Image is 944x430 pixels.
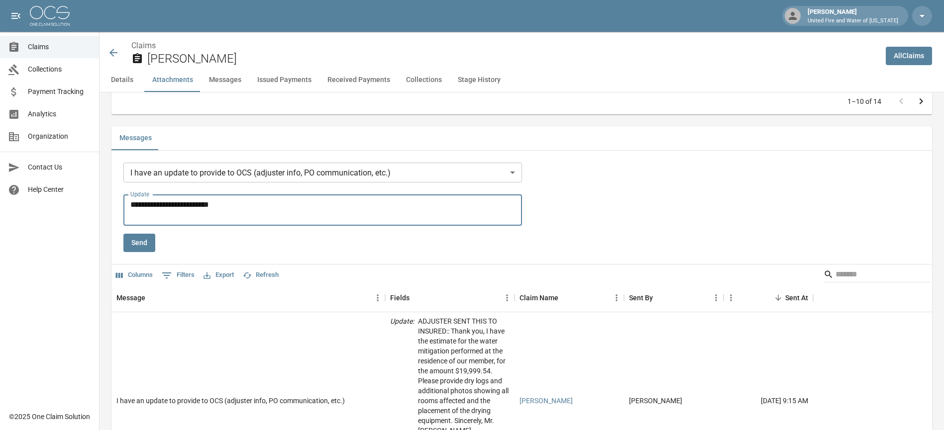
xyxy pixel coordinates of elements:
[100,68,144,92] button: Details
[111,126,932,150] div: related-list tabs
[847,96,881,106] p: 1–10 of 14
[609,290,624,305] button: Menu
[520,396,573,406] a: [PERSON_NAME]
[201,68,249,92] button: Messages
[450,68,509,92] button: Stage History
[30,6,70,26] img: ocs-logo-white-transparent.png
[111,284,385,312] div: Message
[724,290,738,305] button: Menu
[808,17,898,25] p: United Fire and Water of [US_STATE]
[824,266,930,284] div: Search
[410,291,423,305] button: Sort
[886,47,932,65] a: AllClaims
[201,267,236,283] button: Export
[653,291,667,305] button: Sort
[159,267,197,283] button: Show filters
[804,7,902,25] div: [PERSON_NAME]
[116,284,145,312] div: Message
[100,68,944,92] div: anchor tabs
[9,412,90,422] div: © 2025 One Claim Solution
[249,68,319,92] button: Issued Payments
[785,284,808,312] div: Sent At
[131,41,156,50] a: Claims
[558,291,572,305] button: Sort
[145,291,159,305] button: Sort
[28,109,91,119] span: Analytics
[520,284,558,312] div: Claim Name
[28,86,91,97] span: Payment Tracking
[629,284,653,312] div: Sent By
[28,64,91,75] span: Collections
[398,68,450,92] button: Collections
[28,162,91,172] span: Contact Us
[390,284,410,312] div: Fields
[385,284,515,312] div: Fields
[130,190,149,198] label: Update
[116,396,345,406] div: I have an update to provide to OCS (adjuster info, PO communication, etc.)
[624,284,724,312] div: Sent By
[147,52,878,66] h2: [PERSON_NAME]
[240,267,281,283] button: Refresh
[911,91,931,111] button: Go to next page
[28,184,91,195] span: Help Center
[144,68,201,92] button: Attachments
[515,284,624,312] div: Claim Name
[319,68,398,92] button: Received Payments
[500,290,515,305] button: Menu
[111,126,160,150] button: Messages
[28,42,91,52] span: Claims
[123,234,155,252] button: Send
[771,291,785,305] button: Sort
[370,290,385,305] button: Menu
[131,40,878,52] nav: breadcrumb
[6,6,26,26] button: open drawer
[724,284,813,312] div: Sent At
[709,290,724,305] button: Menu
[113,267,155,283] button: Select columns
[28,131,91,142] span: Organization
[123,163,522,182] div: I have an update to provide to OCS (adjuster info, PO communication, etc.)
[629,396,682,406] div: April Harding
